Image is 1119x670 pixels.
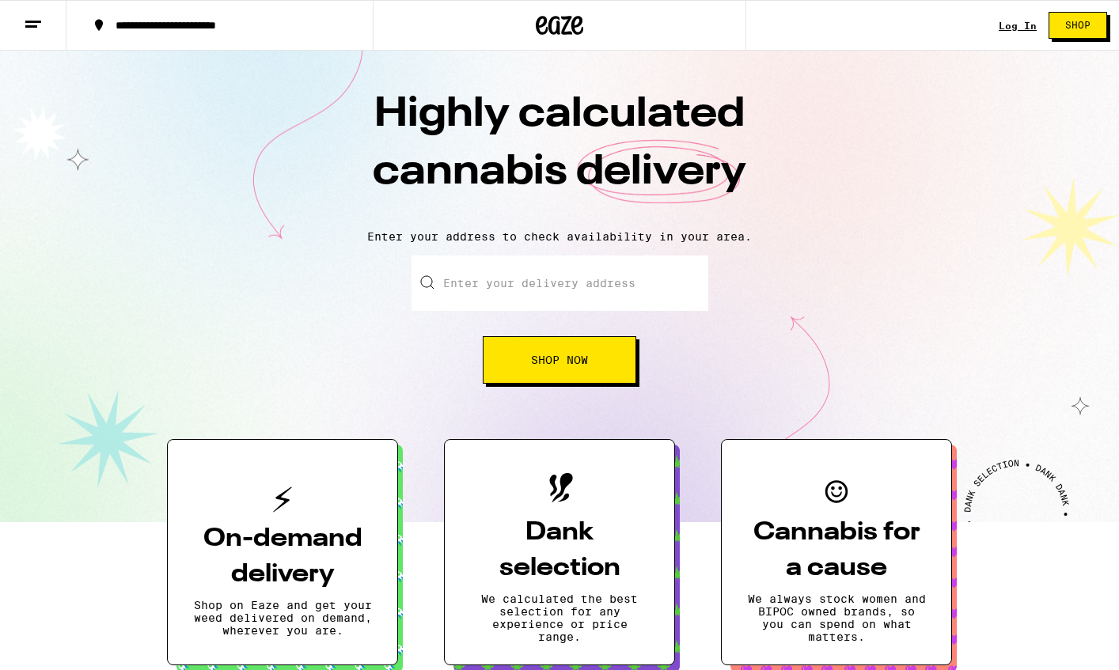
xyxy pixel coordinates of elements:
button: Dank selectionWe calculated the best selection for any experience or price range. [444,439,675,665]
span: Shop [1065,21,1091,30]
h1: Highly calculated cannabis delivery [283,86,836,218]
h3: Cannabis for a cause [747,515,926,586]
h3: On-demand delivery [193,521,372,592]
h3: Dank selection [470,515,649,586]
a: Log In [999,21,1037,31]
button: Shop Now [483,336,636,384]
span: Shop Now [531,354,588,365]
a: Shop [1037,12,1119,39]
button: On-demand deliveryShop on Eaze and get your weed delivered on demand, wherever you are. [167,439,398,665]
p: Enter your address to check availability in your area. [16,230,1103,243]
button: Cannabis for a causeWe always stock women and BIPOC owned brands, so you can spend on what matters. [721,439,952,665]
p: We always stock women and BIPOC owned brands, so you can spend on what matters. [747,592,926,643]
p: We calculated the best selection for any experience or price range. [470,592,649,643]
input: Enter your delivery address [412,256,708,311]
p: Shop on Eaze and get your weed delivered on demand, wherever you are. [193,599,372,637]
button: Shop [1049,12,1107,39]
